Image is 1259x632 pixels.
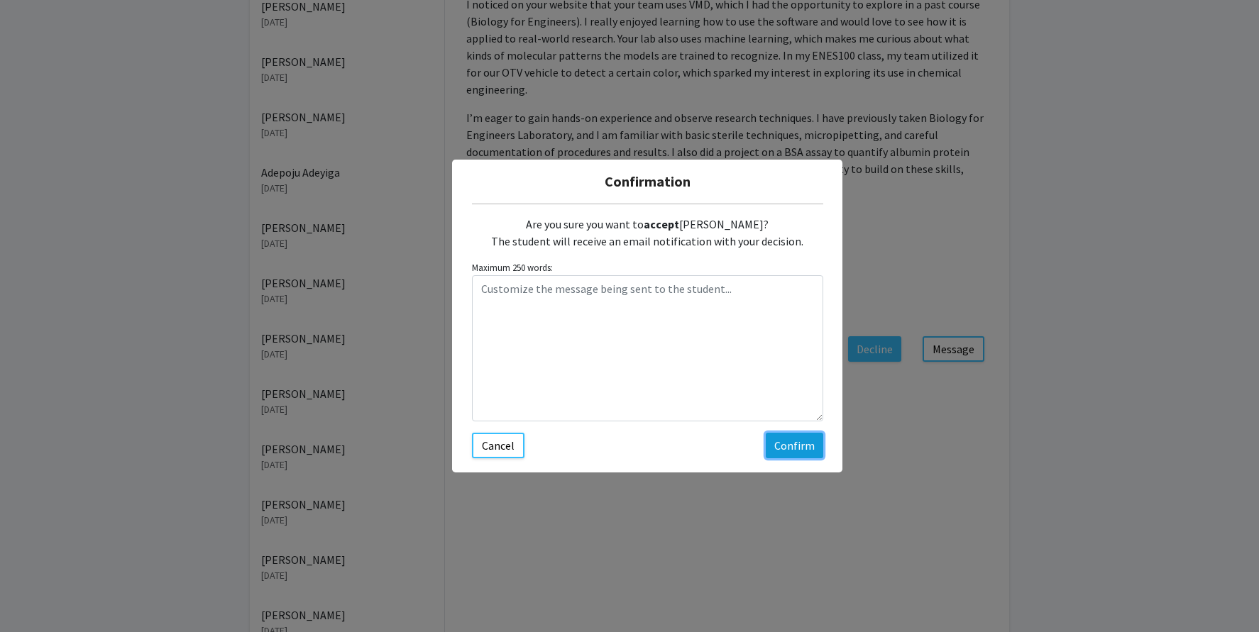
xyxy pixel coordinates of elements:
[11,568,60,621] iframe: Chat
[472,275,823,421] textarea: Customize the message being sent to the student...
[472,433,524,458] button: Cancel
[644,217,679,231] b: accept
[463,171,831,192] h5: Confirmation
[472,261,823,275] small: Maximum 250 words:
[766,433,823,458] button: Confirm
[472,204,823,261] div: Are you sure you want to [PERSON_NAME]? The student will receive an email notification with your ...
